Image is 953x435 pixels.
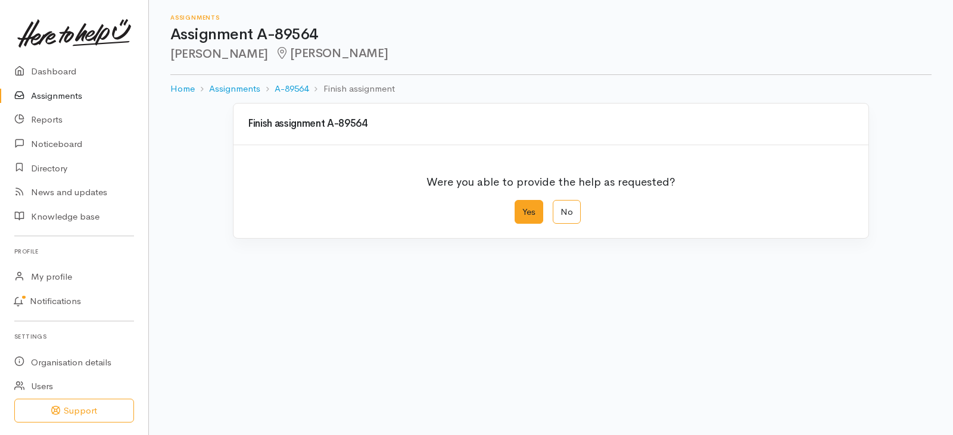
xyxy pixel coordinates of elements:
h3: Finish assignment A-89564 [248,118,854,130]
li: Finish assignment [309,82,394,96]
nav: breadcrumb [170,75,932,103]
button: Support [14,399,134,423]
p: Were you able to provide the help as requested? [426,167,675,190]
h2: [PERSON_NAME] [170,47,932,61]
h1: Assignment A-89564 [170,26,932,43]
h6: Profile [14,243,134,259]
h6: Settings [14,328,134,345]
label: No [553,200,581,224]
a: A-89564 [275,82,309,96]
label: Yes [515,200,543,224]
h6: Assignments [170,14,932,21]
a: Assignments [209,82,260,96]
span: [PERSON_NAME] [275,46,388,61]
a: Home [170,82,195,96]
